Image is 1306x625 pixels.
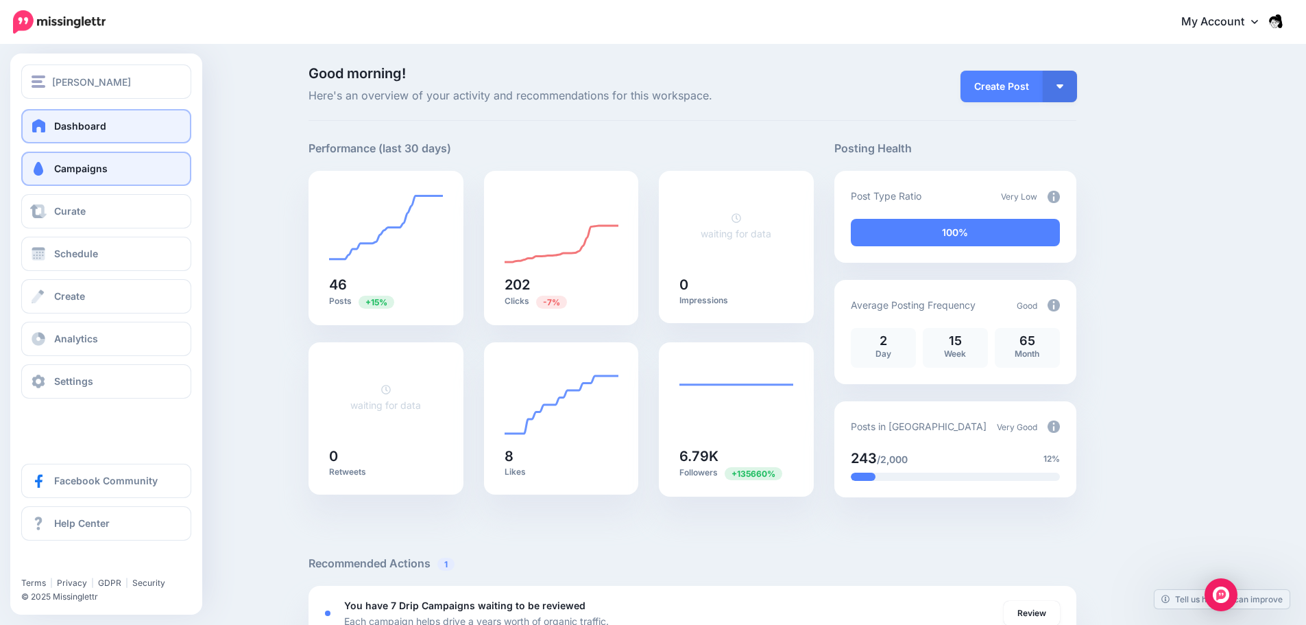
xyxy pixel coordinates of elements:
[1001,191,1037,202] span: Very Low
[437,558,455,571] span: 1
[858,335,909,347] p: 2
[21,322,191,356] a: Analytics
[851,188,921,204] p: Post Type Ratio
[851,219,1060,246] div: 100% of your posts in the last 30 days have been from Drip Campaigns
[944,349,966,359] span: Week
[679,278,793,292] h5: 0
[877,453,908,465] span: /2,000
[505,449,618,463] h5: 8
[91,578,94,588] span: |
[930,335,981,347] p: 15
[54,333,98,344] span: Analytics
[1048,421,1060,433] img: info-circle-grey.png
[851,473,876,481] div: 12% of your posts in the last 30 days have been from Drip Campaigns
[1154,590,1290,609] a: Tell us how we can improve
[309,555,1076,572] h5: Recommended Actions
[52,74,131,90] span: [PERSON_NAME]
[21,567,22,567] iframe: Twitter Follow Button
[329,449,443,463] h5: 0
[1056,84,1063,89] img: arrow-down-white.png
[1015,349,1039,359] span: Month
[21,506,191,541] a: Help Center
[679,449,793,463] h5: 6.79K
[32,75,45,88] img: menu.png
[54,290,85,302] span: Create
[50,578,53,588] span: |
[851,297,976,313] p: Average Posting Frequency
[325,611,330,616] div: <div class='status-dot small red margin-right'></div>Error
[1168,5,1285,39] a: My Account
[132,578,165,588] a: Security
[725,467,782,480] span: Previous period: 5
[98,578,121,588] a: GDPR
[21,590,165,604] li: © 2025 Missinglettr
[21,152,191,186] a: Campaigns
[359,296,394,309] span: Previous period: 40
[125,578,128,588] span: |
[344,600,585,611] b: You have 7 Drip Campaigns waiting to be reviewed
[309,140,451,157] h5: Performance (last 30 days)
[834,140,1076,157] h5: Posting Health
[54,163,108,174] span: Campaigns
[21,64,191,99] button: [PERSON_NAME]
[21,109,191,143] a: Dashboard
[701,212,771,239] a: waiting for data
[21,578,46,588] a: Terms
[329,295,443,308] p: Posts
[505,278,618,292] h5: 202
[329,467,443,477] p: Retweets
[13,10,106,34] img: Missinglettr
[54,248,98,259] span: Schedule
[679,295,793,306] p: Impressions
[1017,300,1037,311] span: Good
[329,278,443,292] h5: 46
[309,65,406,82] span: Good morning!
[21,237,191,271] a: Schedule
[21,464,191,498] a: Facebook Community
[1002,335,1053,347] p: 65
[54,375,93,387] span: Settings
[21,364,191,399] a: Settings
[997,422,1037,432] span: Very Good
[960,71,1043,102] a: Create Post
[875,349,891,359] span: Day
[1048,191,1060,203] img: info-circle-grey.png
[54,120,106,132] span: Dashboard
[350,384,421,411] a: waiting for data
[21,279,191,314] a: Create
[21,194,191,228] a: Curate
[54,205,86,217] span: Curate
[505,467,618,477] p: Likes
[1048,299,1060,311] img: info-circle-grey.png
[54,475,158,486] span: Facebook Community
[851,418,987,434] p: Posts in [GEOGRAPHIC_DATA]
[57,578,87,588] a: Privacy
[679,467,793,480] p: Followers
[54,517,110,529] span: Help Center
[1043,452,1060,466] span: 12%
[1205,578,1237,611] div: Open Intercom Messenger
[536,296,567,309] span: Previous period: 218
[505,295,618,308] p: Clicks
[851,450,877,467] span: 243
[309,87,814,105] span: Here's an overview of your activity and recommendations for this workspace.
